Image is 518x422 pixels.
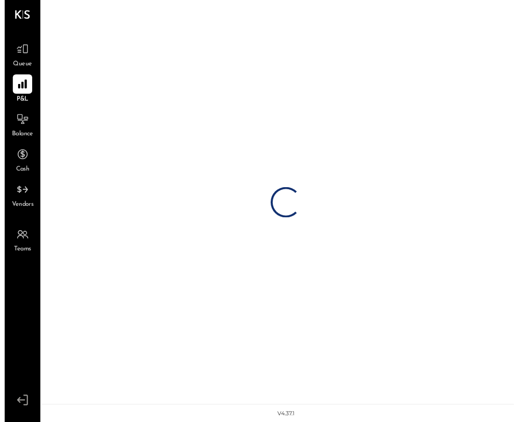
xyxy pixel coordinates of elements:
a: Teams [1,229,36,259]
a: Vendors [1,183,36,213]
span: Vendors [7,204,30,213]
span: P&L [12,96,24,106]
span: Cash [11,168,25,177]
a: Balance [1,111,36,142]
a: Cash [1,147,36,177]
span: Teams [10,249,27,259]
span: Balance [7,132,29,142]
span: Queue [9,61,28,70]
a: P&L [1,76,36,106]
a: Queue [1,40,36,70]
